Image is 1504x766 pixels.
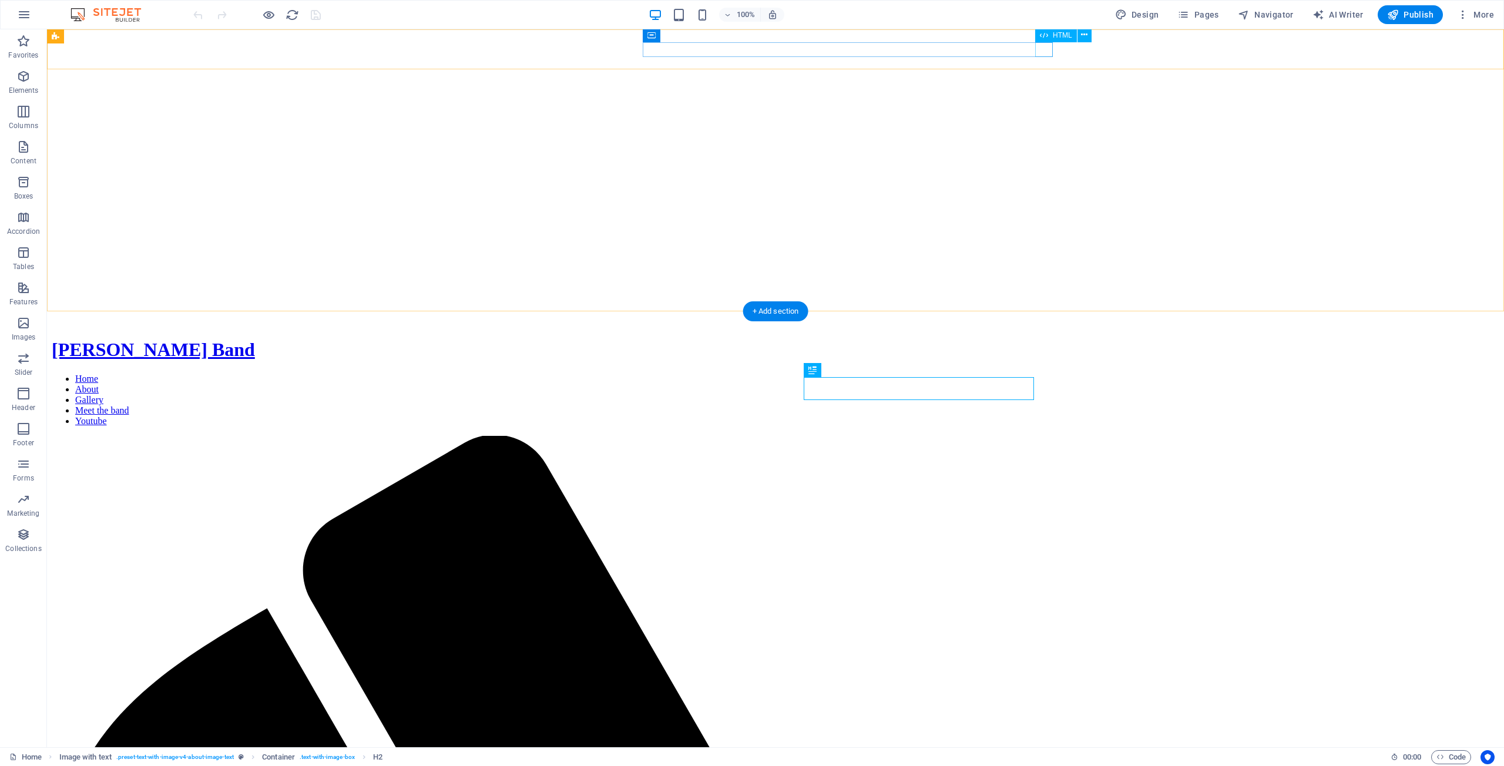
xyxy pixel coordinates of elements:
p: Slider [15,368,33,377]
p: Footer [13,438,34,448]
span: More [1457,9,1494,21]
p: Favorites [8,51,38,60]
span: Publish [1387,9,1433,21]
p: Collections [5,544,41,553]
span: Click to select. Double-click to edit [262,750,295,764]
button: More [1452,5,1499,24]
p: Tables [13,262,34,271]
button: AI Writer [1308,5,1368,24]
div: Design (Ctrl+Alt+Y) [1110,5,1164,24]
div: + Add section [743,301,808,321]
img: Editor Logo [68,8,156,22]
i: This element is a customizable preset [239,754,244,760]
span: Code [1436,750,1466,764]
p: Images [12,332,36,342]
p: Features [9,297,38,307]
span: Design [1115,9,1159,21]
span: Navigator [1238,9,1294,21]
p: Elements [9,86,39,95]
h6: Session time [1391,750,1422,764]
span: HTML [1053,32,1072,39]
p: Marketing [7,509,39,518]
span: Pages [1177,9,1218,21]
p: Content [11,156,36,166]
a: Click to cancel selection. Double-click to open Pages [9,750,42,764]
span: Click to select. Double-click to edit [373,750,382,764]
button: 100% [719,8,761,22]
button: Publish [1378,5,1443,24]
p: Columns [9,121,38,130]
span: 00 00 [1403,750,1421,764]
span: AI Writer [1312,9,1364,21]
button: Click here to leave preview mode and continue editing [261,8,276,22]
button: Navigator [1233,5,1298,24]
i: On resize automatically adjust zoom level to fit chosen device. [767,9,778,20]
button: Design [1110,5,1164,24]
p: Forms [13,473,34,483]
button: reload [285,8,299,22]
span: : [1411,752,1413,761]
i: Reload page [286,8,299,22]
nav: breadcrumb [59,750,383,764]
button: Usercentrics [1480,750,1495,764]
h6: 100% [737,8,756,22]
p: Accordion [7,227,40,236]
button: Code [1431,750,1471,764]
button: Pages [1173,5,1223,24]
span: Click to select. Double-click to edit [59,750,112,764]
p: Boxes [14,192,33,201]
span: . preset-text-with-image-v4-about-image-text [116,750,234,764]
span: . text-with-image-box [300,750,355,764]
p: Header [12,403,35,412]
